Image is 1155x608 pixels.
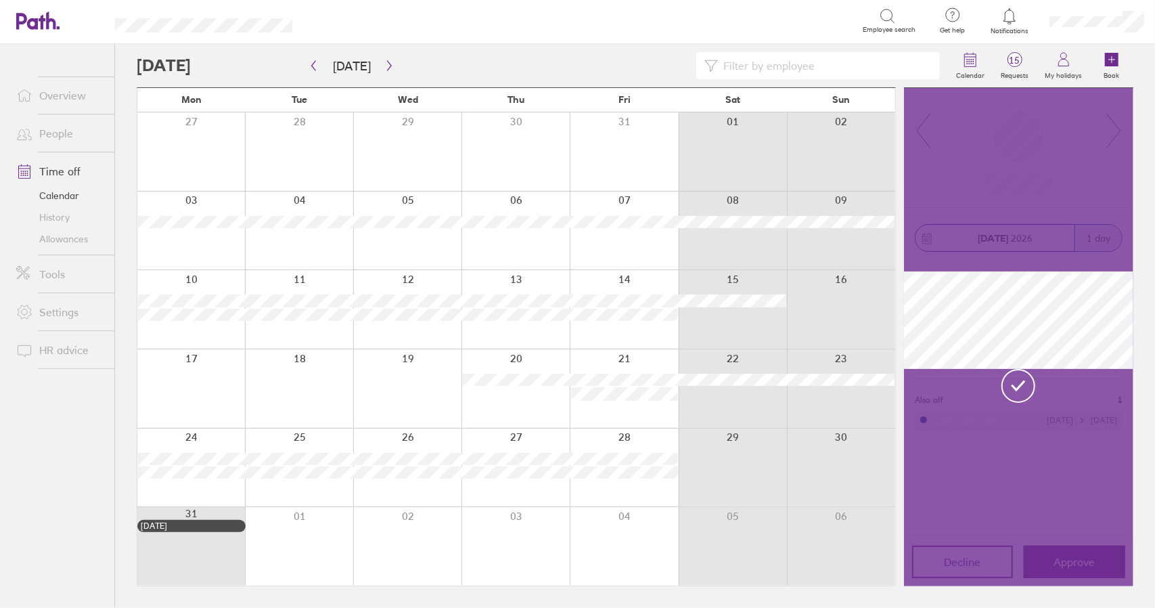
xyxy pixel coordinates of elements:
span: Fri [618,94,631,105]
a: People [5,120,114,147]
a: 15Requests [993,44,1037,87]
label: My holidays [1037,68,1090,80]
a: Book [1090,44,1133,87]
label: Book [1096,68,1128,80]
span: Sat [725,94,740,105]
a: Settings [5,299,114,326]
input: Filter by employee [718,53,932,79]
span: Sun [832,94,850,105]
span: Tue [292,94,307,105]
span: Thu [507,94,524,105]
div: [DATE] [141,521,242,531]
a: HR advice [5,336,114,364]
a: Calendar [948,44,993,87]
span: Employee search [863,26,915,34]
a: Overview [5,82,114,109]
span: Wed [398,94,418,105]
span: Get help [930,26,974,35]
a: Tools [5,261,114,288]
span: 15 [993,55,1037,66]
div: Search [329,14,363,26]
a: History [5,207,114,228]
a: Allowances [5,228,114,250]
a: Calendar [5,185,114,207]
label: Calendar [948,68,993,80]
span: Mon [181,94,202,105]
label: Requests [993,68,1037,80]
button: [DATE] [322,55,382,77]
span: Notifications [988,27,1032,35]
a: Notifications [988,7,1032,35]
a: My holidays [1037,44,1090,87]
a: Time off [5,158,114,185]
